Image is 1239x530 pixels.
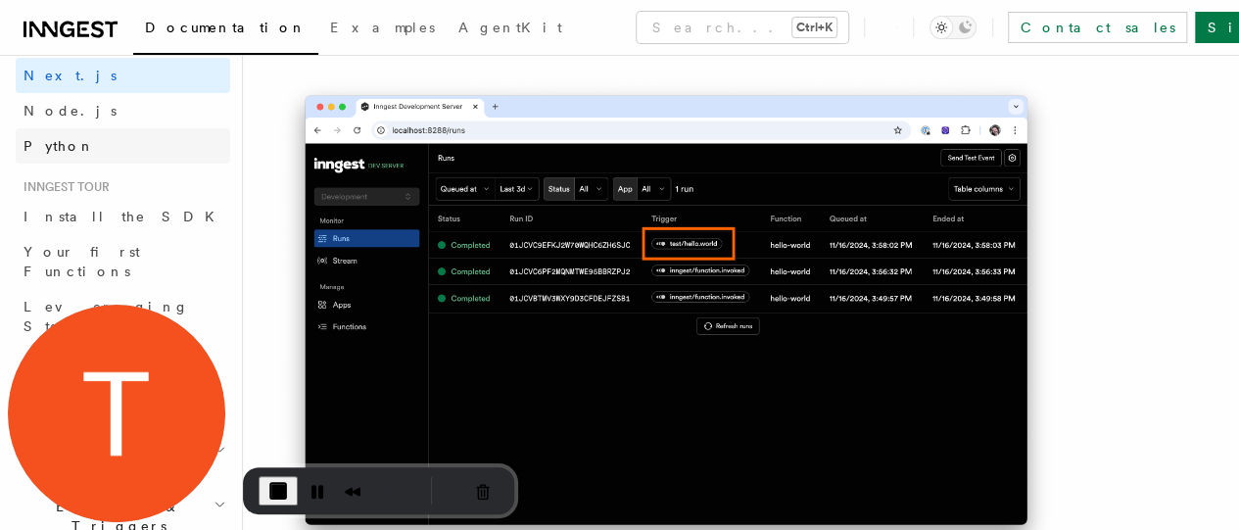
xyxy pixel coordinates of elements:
a: Python [16,128,230,164]
span: AgentKit [458,20,562,35]
button: Toggle dark mode [929,16,977,39]
span: Examples [330,20,435,35]
a: Contact sales [1008,12,1187,43]
span: Your first Functions [24,244,140,279]
span: Install the SDK [24,209,226,224]
kbd: Ctrl+K [792,18,836,37]
span: Leveraging Steps [24,299,189,334]
span: Next.js [24,68,117,83]
span: Python [24,138,95,154]
a: Documentation [133,6,318,55]
a: Node.js [16,93,230,128]
a: Examples [318,6,447,53]
span: Inngest tour [16,179,110,195]
a: Next.js [16,58,230,93]
a: AgentKit [447,6,574,53]
a: Your first Functions [16,234,230,289]
a: Leveraging Steps [16,289,230,344]
span: Documentation [145,20,307,35]
span: Node.js [24,103,117,119]
button: Search...Ctrl+K [637,12,848,43]
a: Install the SDK [16,199,230,234]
